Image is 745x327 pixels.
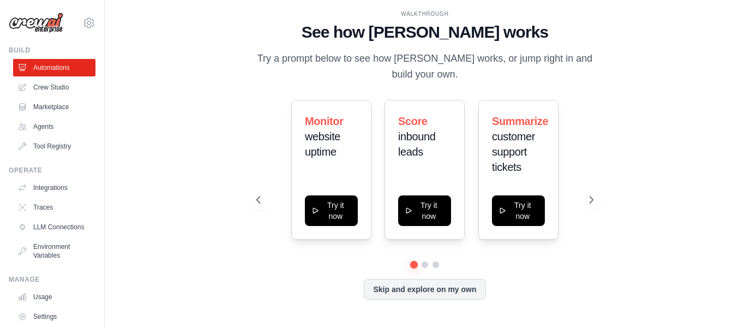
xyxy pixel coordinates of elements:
[13,98,95,116] a: Marketplace
[256,22,593,42] h1: See how [PERSON_NAME] works
[13,199,95,216] a: Traces
[398,195,451,226] button: Try it now
[9,46,95,55] div: Build
[13,138,95,155] a: Tool Registry
[13,288,95,306] a: Usage
[364,279,485,300] button: Skip and explore on my own
[13,79,95,96] a: Crew Studio
[305,115,344,127] span: Monitor
[256,10,593,18] div: WALKTHROUGH
[492,115,548,127] span: Summarize
[9,275,95,284] div: Manage
[13,118,95,135] a: Agents
[256,51,593,83] p: Try a prompt below to see how [PERSON_NAME] works, or jump right in and build your own.
[305,130,340,158] span: website uptime
[13,238,95,264] a: Environment Variables
[305,195,358,226] button: Try it now
[13,179,95,197] a: Integrations
[13,218,95,236] a: LLM Connections
[492,130,535,173] span: customer support tickets
[9,166,95,175] div: Operate
[13,59,95,76] a: Automations
[9,13,63,33] img: Logo
[492,195,545,226] button: Try it now
[398,130,435,158] span: inbound leads
[13,308,95,325] a: Settings
[398,115,428,127] span: Score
